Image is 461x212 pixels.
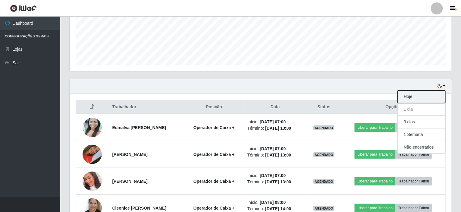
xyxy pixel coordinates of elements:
[247,125,303,131] li: Término:
[244,100,306,114] th: Data
[193,179,235,184] strong: Operador de Caixa +
[193,152,235,157] strong: Operador de Caixa +
[112,206,166,210] strong: Cleonice [PERSON_NAME]
[313,206,334,211] span: AGENDADO
[10,5,37,12] img: CoreUI Logo
[247,199,303,206] li: Início:
[306,100,341,114] th: Status
[83,110,102,145] img: 1650687338616.jpeg
[193,206,235,210] strong: Operador de Caixa +
[355,123,395,132] button: Liberar para Trabalho
[355,150,395,159] button: Liberar para Trabalho
[398,116,445,128] button: 3 dias
[341,100,446,114] th: Opções
[83,170,102,192] img: 1753296559045.jpeg
[108,100,184,114] th: Trabalhador
[260,173,286,178] time: [DATE] 07:00
[398,90,445,103] button: Hoje
[265,153,291,157] time: [DATE] 13:00
[398,103,445,116] button: 1 dia
[313,179,334,184] span: AGENDADO
[395,150,432,159] button: Trabalhador Faltou
[313,152,334,157] span: AGENDADO
[313,125,334,130] span: AGENDADO
[265,179,291,184] time: [DATE] 13:00
[247,119,303,125] li: Início:
[83,137,102,172] img: 1732041144811.jpeg
[112,179,147,184] strong: [PERSON_NAME]
[398,141,445,153] button: Não encerrados
[193,125,235,130] strong: Operador de Caixa +
[355,177,395,185] button: Liberar para Trabalho
[398,128,445,141] button: 1 Semana
[260,146,286,151] time: [DATE] 07:00
[247,172,303,179] li: Início:
[112,125,166,130] strong: Edinalva [PERSON_NAME]
[260,119,286,124] time: [DATE] 07:00
[265,126,291,131] time: [DATE] 13:00
[247,179,303,185] li: Término:
[247,146,303,152] li: Início:
[112,152,147,157] strong: [PERSON_NAME]
[260,200,286,205] time: [DATE] 08:00
[247,206,303,212] li: Término:
[265,206,291,211] time: [DATE] 14:00
[247,152,303,158] li: Término:
[184,100,244,114] th: Posição
[395,177,432,185] button: Trabalhador Faltou
[395,123,432,132] button: Trabalhador Faltou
